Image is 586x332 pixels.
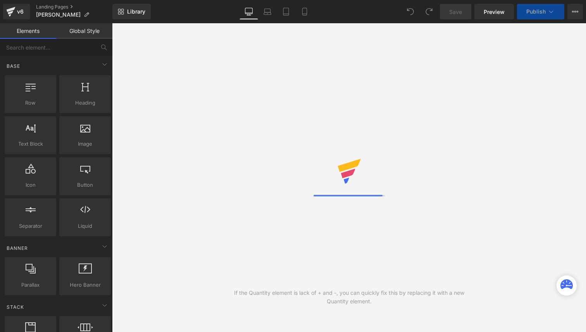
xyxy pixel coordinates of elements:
span: Image [62,140,109,148]
span: [PERSON_NAME] [36,12,81,18]
span: Preview [484,8,505,16]
div: If the Quantity element is lack of + and -, you can quickly fix this by replacing it with a new Q... [231,289,468,306]
span: Library [127,8,145,15]
span: Icon [7,181,54,189]
a: Preview [474,4,514,19]
span: Row [7,99,54,107]
span: Save [449,8,462,16]
button: Undo [403,4,418,19]
span: Banner [6,244,29,252]
span: Base [6,62,21,70]
button: Redo [421,4,437,19]
a: v6 [3,4,30,19]
span: Stack [6,303,25,311]
a: Landing Pages [36,4,112,10]
a: Laptop [258,4,277,19]
span: Separator [7,222,54,230]
span: Text Block [7,140,54,148]
span: Heading [62,99,109,107]
div: v6 [16,7,25,17]
button: Publish [517,4,564,19]
a: Desktop [240,4,258,19]
span: Hero Banner [62,281,109,289]
span: Liquid [62,222,109,230]
a: New Library [112,4,151,19]
span: Button [62,181,109,189]
a: Tablet [277,4,295,19]
a: Global Style [56,23,112,39]
button: More [567,4,583,19]
span: Parallax [7,281,54,289]
span: Publish [526,9,546,15]
a: Mobile [295,4,314,19]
